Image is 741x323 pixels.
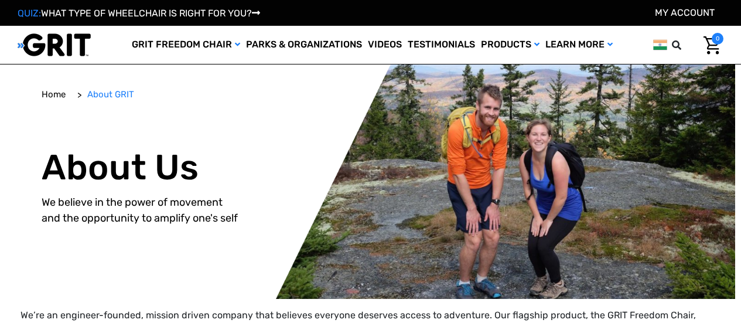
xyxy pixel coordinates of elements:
[677,33,695,57] input: Search
[6,64,735,299] img: Alternative Image text
[704,36,720,55] img: Cart
[42,147,380,189] h1: About Us
[129,26,243,64] a: GRIT Freedom Chair
[653,38,667,52] img: in.png
[42,88,66,101] a: Home
[42,79,140,110] nav: Breadcrumb
[365,26,405,64] a: Videos
[405,26,478,64] a: Testimonials
[695,33,723,57] a: Cart with 0 items
[681,247,736,302] iframe: Tidio Chat
[18,8,260,19] a: QUIZ:WHAT TYPE OF WHEELCHAIR IS RIGHT FOR YOU?
[18,33,91,57] img: GRIT All-Terrain Wheelchair and Mobility Equipment
[87,88,134,101] a: About GRIT
[243,26,365,64] a: Parks & Organizations
[655,7,715,18] a: Account
[42,89,66,100] span: Home
[87,89,134,100] span: About GRIT
[478,26,542,64] a: Products
[42,195,380,226] p: We believe in the power of movement and the opportunity to amplify one's self
[18,8,41,19] span: QUIZ:
[712,33,723,45] span: 0
[542,26,616,64] a: Learn More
